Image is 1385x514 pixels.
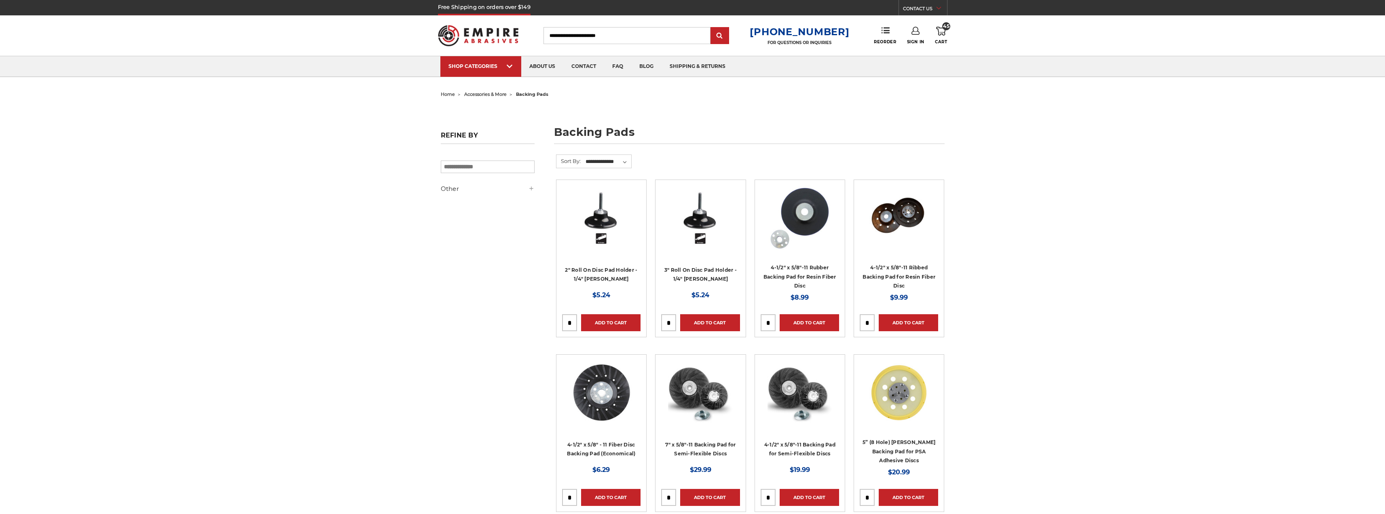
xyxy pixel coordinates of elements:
[592,291,610,299] span: $5.24
[441,91,455,97] a: home
[569,360,634,425] img: Resin disc backing pad measuring 4 1/2 inches, an essential grinder accessory from Empire Abrasives
[691,291,709,299] span: $5.24
[464,91,507,97] a: accessories & more
[565,267,637,282] a: 2" Roll On Disc Pad Holder - 1/4" [PERSON_NAME]
[935,39,947,44] span: Cart
[662,56,734,77] a: shipping & returns
[554,127,945,144] h1: backing pads
[567,442,635,457] a: 4-1/2" x 5/8" - 11 Fiber Disc Backing Pad (Economical)
[879,489,938,506] a: Add to Cart
[907,39,924,44] span: Sign In
[592,466,610,474] span: $6.29
[867,186,932,250] img: 4.5 inch ribbed thermo plastic resin fiber disc backing pad
[863,264,935,289] a: 4-1/2" x 5/8"-11 Ribbed Backing Pad for Resin Fiber Disc
[942,22,950,30] span: 45
[867,360,931,425] img: 5” (8 Hole) DA Sander Backing Pad for PSA Adhesive Discs
[903,4,947,15] a: CONTACT US
[780,489,839,506] a: Add to Cart
[768,186,832,250] img: 4-1/2" Resin Fiber Disc Backing Pad Flexible Rubber
[863,439,935,463] a: 5” (8 Hole) [PERSON_NAME] Backing Pad for PSA Adhesive Discs
[584,156,631,168] select: Sort By:
[661,360,740,439] a: 7" x 5/8"-11 Backing Pad for Semi-Flexible Discs
[874,27,896,44] a: Reorder
[569,186,634,250] img: 2" Roll On Disc Pad Holder - 1/4" Shank
[680,314,740,331] a: Add to Cart
[680,489,740,506] a: Add to Cart
[631,56,662,77] a: blog
[712,28,728,44] input: Submit
[780,314,839,331] a: Add to Cart
[562,360,641,439] a: Resin disc backing pad measuring 4 1/2 inches, an essential grinder accessory from Empire Abrasives
[690,466,711,474] span: $29.99
[888,468,910,476] span: $20.99
[860,360,938,439] a: 5” (8 Hole) DA Sander Backing Pad for PSA Adhesive Discs
[761,186,839,264] a: 4-1/2" Resin Fiber Disc Backing Pad Flexible Rubber
[791,294,809,301] span: $8.99
[604,56,631,77] a: faq
[935,27,947,44] a: 45 Cart
[581,314,641,331] a: Add to Cart
[441,131,535,144] h5: Refine by
[441,184,535,194] h5: Other
[664,267,737,282] a: 3" Roll On Disc Pad Holder - 1/4" [PERSON_NAME]
[764,442,835,457] a: 4-1/2" x 5/8"-11 Backing Pad for Semi-Flexible Discs
[874,39,896,44] span: Reorder
[448,63,513,69] div: SHOP CATEGORIES
[562,186,641,264] a: 2" Roll On Disc Pad Holder - 1/4" Shank
[768,360,832,425] img: 4-1/2" x 5/8"-11 Backing Pad for Semi-Flexible Discs
[661,186,740,264] a: 3" Roll On Disc Pad Holder - 1/4" Shank
[761,360,839,439] a: 4-1/2" x 5/8"-11 Backing Pad for Semi-Flexible Discs
[665,442,736,457] a: 7" x 5/8"-11 Backing Pad for Semi-Flexible Discs
[750,40,849,45] p: FOR QUESTIONS OR INQUIRIES
[438,20,519,51] img: Empire Abrasives
[890,294,908,301] span: $9.99
[879,314,938,331] a: Add to Cart
[750,26,849,38] a: [PHONE_NUMBER]
[860,186,938,264] a: 4.5 inch ribbed thermo plastic resin fiber disc backing pad
[668,186,733,250] img: 3" Roll On Disc Pad Holder - 1/4" Shank
[516,91,548,97] span: backing pads
[556,155,581,167] label: Sort By:
[581,489,641,506] a: Add to Cart
[668,360,733,425] img: 7" x 5/8"-11 Backing Pad for Semi-Flexible Discs
[763,264,836,289] a: 4-1/2" x 5/8"-11 Rubber Backing Pad for Resin Fiber Disc
[521,56,563,77] a: about us
[563,56,604,77] a: contact
[790,466,810,474] span: $19.99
